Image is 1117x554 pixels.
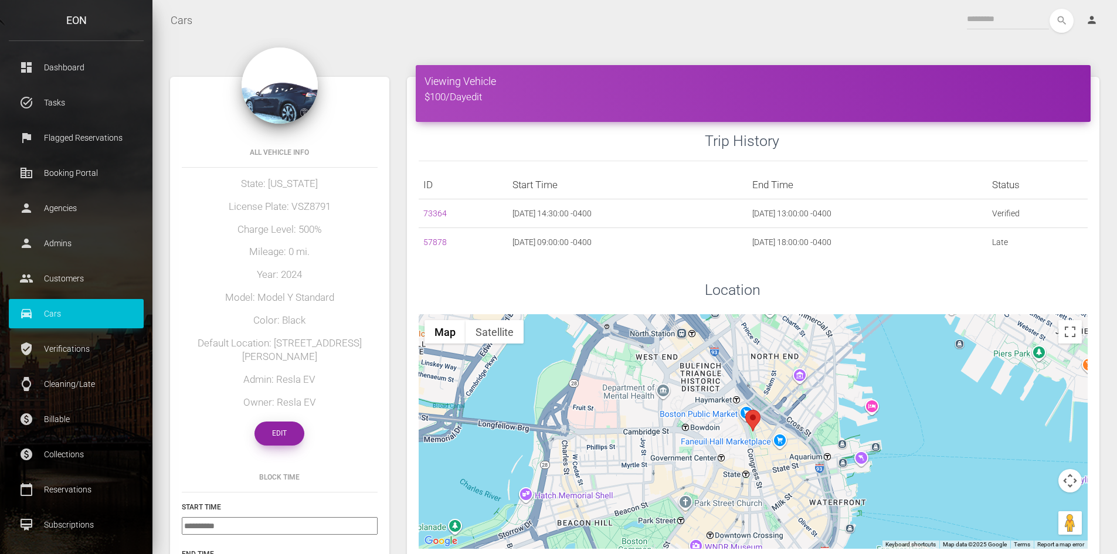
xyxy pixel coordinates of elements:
a: edit [466,91,482,103]
a: drive_eta Cars [9,299,144,328]
th: ID [419,171,508,199]
button: Show street map [425,320,466,344]
a: corporate_fare Booking Portal [9,158,144,188]
a: card_membership Subscriptions [9,510,144,539]
h5: Admin: Resla EV [182,373,378,387]
td: [DATE] 14:30:00 -0400 [508,199,748,228]
h5: Year: 2024 [182,268,378,282]
h5: License Plate: VSZ8791 [182,200,378,214]
p: Flagged Reservations [18,129,135,147]
th: End Time [748,171,987,199]
a: verified_user Verifications [9,334,144,363]
a: Cars [171,6,192,35]
p: Admins [18,234,135,252]
p: Customers [18,270,135,287]
a: watch Cleaning/Late [9,369,144,399]
button: Show satellite imagery [466,320,524,344]
button: Map camera controls [1058,469,1082,492]
a: dashboard Dashboard [9,53,144,82]
a: person Agencies [9,193,144,223]
h5: Charge Level: 500% [182,223,378,237]
p: Tasks [18,94,135,111]
p: Booking Portal [18,164,135,182]
td: Late [987,228,1088,257]
button: Keyboard shortcuts [885,541,936,549]
h6: All Vehicle Info [182,147,378,158]
h3: Trip History [705,131,1088,151]
a: Report a map error [1037,541,1084,548]
th: Status [987,171,1088,199]
p: Reservations [18,481,135,498]
h5: $100/Day [425,90,1082,104]
img: Google [422,533,460,549]
a: flag Flagged Reservations [9,123,144,152]
i: person [1086,14,1098,26]
button: Toggle fullscreen view [1058,320,1082,344]
button: search [1050,9,1074,33]
a: task_alt Tasks [9,88,144,117]
th: Start Time [508,171,748,199]
td: Verified [987,199,1088,228]
td: [DATE] 13:00:00 -0400 [748,199,987,228]
a: people Customers [9,264,144,293]
h5: Model: Model Y Standard [182,291,378,305]
h5: Owner: Resla EV [182,396,378,410]
td: [DATE] 09:00:00 -0400 [508,228,748,257]
a: 73364 [423,209,447,218]
h5: Mileage: 0 mi. [182,245,378,259]
h3: Location [705,280,1088,300]
a: person Admins [9,229,144,258]
h5: Default Location: [STREET_ADDRESS][PERSON_NAME] [182,337,378,365]
p: Cleaning/Late [18,375,135,393]
span: Map data ©2025 Google [943,541,1007,548]
a: Edit [254,422,304,446]
h4: Viewing Vehicle [425,74,1082,89]
td: [DATE] 18:00:00 -0400 [748,228,987,257]
h5: State: [US_STATE] [182,177,378,191]
a: Terms (opens in new tab) [1014,541,1030,548]
a: person [1077,9,1108,32]
p: Subscriptions [18,516,135,533]
h5: Color: Black [182,314,378,328]
p: Dashboard [18,59,135,76]
a: Open this area in Google Maps (opens a new window) [422,533,460,549]
h6: Block Time [182,472,378,482]
p: Collections [18,446,135,463]
a: paid Billable [9,405,144,434]
h6: Start Time [182,502,378,512]
p: Agencies [18,199,135,217]
a: 57878 [423,237,447,247]
button: Drag Pegman onto the map to open Street View [1058,511,1082,535]
p: Verifications [18,340,135,358]
p: Billable [18,410,135,428]
img: 141.jpg [242,47,318,124]
p: Cars [18,305,135,322]
a: calendar_today Reservations [9,475,144,504]
a: paid Collections [9,440,144,469]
